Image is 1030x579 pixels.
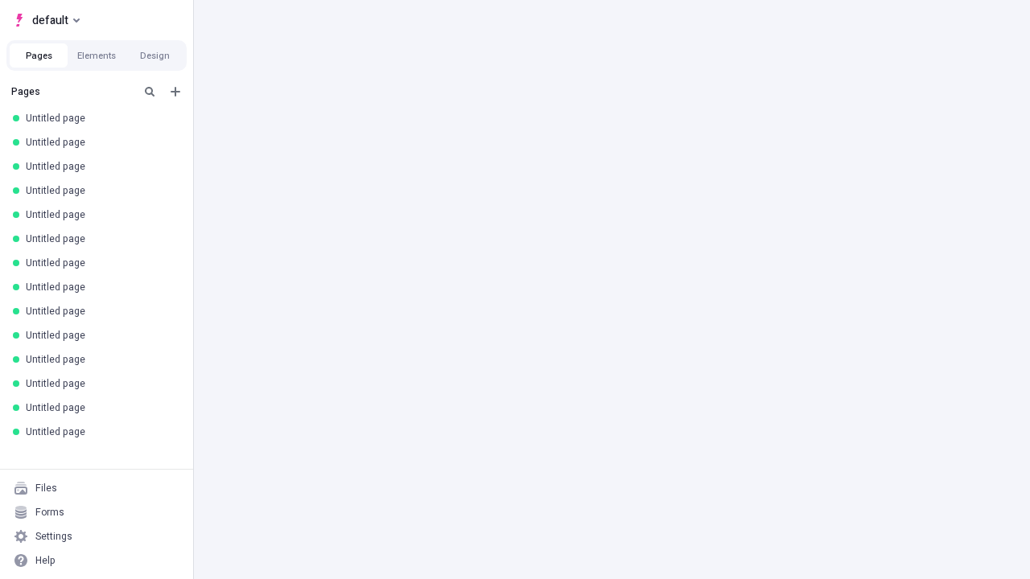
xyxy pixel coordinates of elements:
[26,160,174,173] div: Untitled page
[26,112,174,125] div: Untitled page
[35,530,72,543] div: Settings
[35,482,57,495] div: Files
[26,281,174,294] div: Untitled page
[35,554,56,567] div: Help
[26,305,174,318] div: Untitled page
[10,43,68,68] button: Pages
[126,43,183,68] button: Design
[26,425,174,438] div: Untitled page
[26,136,174,149] div: Untitled page
[26,353,174,366] div: Untitled page
[26,401,174,414] div: Untitled page
[26,377,174,390] div: Untitled page
[26,329,174,342] div: Untitled page
[26,257,174,269] div: Untitled page
[11,85,134,98] div: Pages
[35,506,64,519] div: Forms
[6,8,86,32] button: Select site
[32,10,68,30] span: default
[26,232,174,245] div: Untitled page
[26,208,174,221] div: Untitled page
[166,82,185,101] button: Add new
[68,43,126,68] button: Elements
[26,184,174,197] div: Untitled page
